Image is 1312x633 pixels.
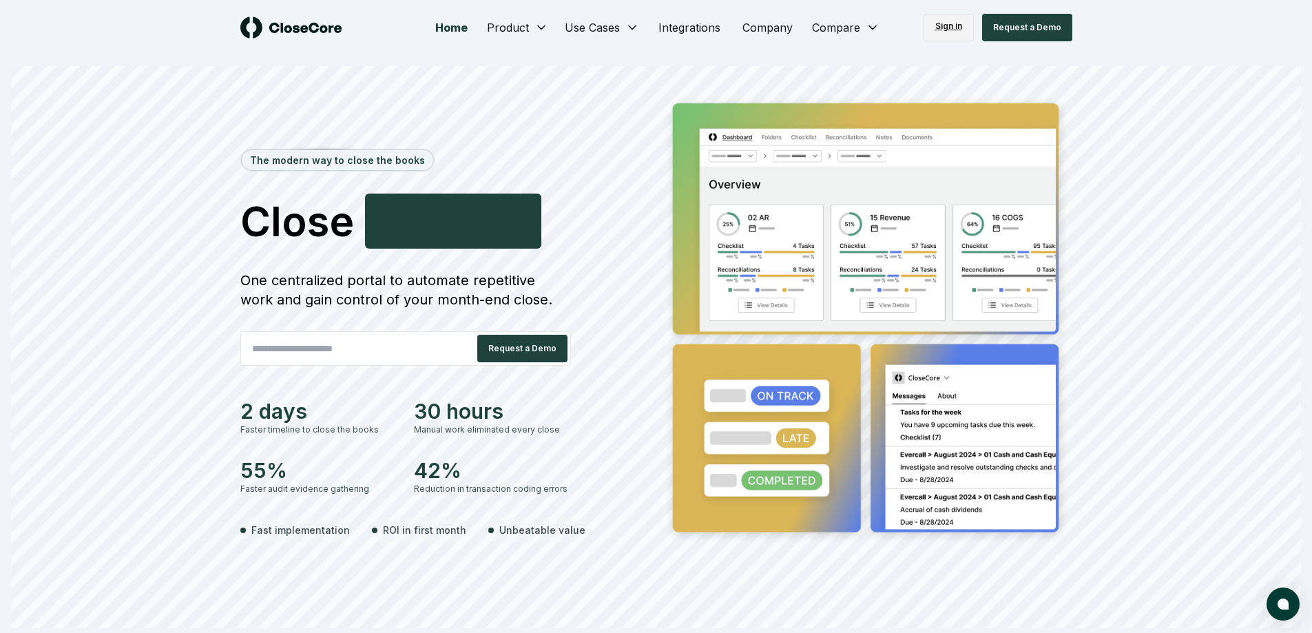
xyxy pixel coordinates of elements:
button: atlas-launcher [1267,588,1300,621]
span: Unbeatable value [499,523,585,537]
button: Compare [804,14,888,41]
span: Use Cases [565,19,620,36]
span: ROI in first month [383,523,466,537]
button: Use Cases [556,14,647,41]
div: Faster audit evidence gathering [240,483,397,495]
div: Manual work eliminated every close [414,424,571,436]
div: The modern way to close the books [242,150,433,170]
span: Close [240,200,354,242]
div: 30 hours [414,399,571,424]
a: Company [731,14,804,41]
a: Integrations [647,14,731,41]
div: One centralized portal to automate repetitive work and gain control of your month-end close. [240,271,571,309]
button: Product [479,14,556,41]
button: Request a Demo [477,335,568,362]
span: Fast implementation [251,523,350,537]
span: Product [487,19,529,36]
div: 55% [240,458,397,483]
span: Compare [812,19,860,36]
img: logo [240,17,342,39]
a: Sign in [924,14,974,41]
a: Home [424,14,479,41]
img: Jumbotron [662,94,1072,547]
div: 42% [414,458,571,483]
div: Faster timeline to close the books [240,424,397,436]
div: 2 days [240,399,397,424]
div: Reduction in transaction coding errors [414,483,571,495]
button: Request a Demo [982,14,1072,41]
